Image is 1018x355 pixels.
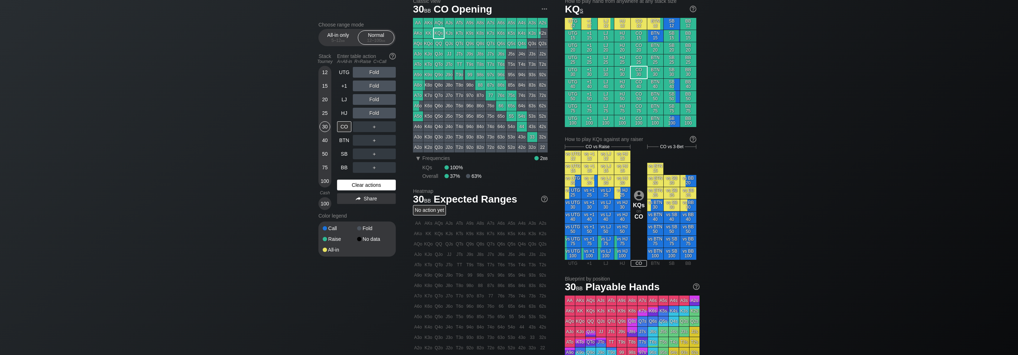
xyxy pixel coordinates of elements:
div: BB 25 [680,54,696,66]
div: SB 15 [664,30,680,42]
div: All-in [323,247,357,252]
span: s [580,6,583,14]
div: 15 [320,81,330,91]
div: K3o [423,132,433,142]
div: HJ 40 [614,79,630,91]
div: A6s [496,18,506,28]
div: J5s [506,49,517,59]
div: T9s [465,59,475,69]
div: 77 [486,91,496,101]
div: Q4o [434,122,444,132]
div: HJ 75 [614,103,630,115]
div: SB 20 [664,42,680,54]
div: A8s [475,18,485,28]
div: 65s [506,101,517,111]
div: SB [337,149,351,159]
div: BTN [337,135,351,146]
div: T3o [455,132,465,142]
div: CO 75 [631,103,647,115]
div: A3o [413,132,423,142]
div: LJ 25 [598,54,614,66]
div: 73s [527,91,537,101]
div: T7s [486,59,496,69]
div: A3s [527,18,537,28]
div: Q7o [434,91,444,101]
div: K7o [423,91,433,101]
div: BTN 30 [647,67,663,78]
div: QJo [434,49,444,59]
div: 50 [320,149,330,159]
div: A7s [486,18,496,28]
div: UTG 15 [565,30,581,42]
div: 72o [486,142,496,152]
div: KQo [423,39,433,49]
div: BTN 12 [647,18,663,30]
div: 83s [527,80,537,90]
div: JTs [455,49,465,59]
div: Fold [353,94,396,105]
div: T3s [527,59,537,69]
div: SB 50 [664,91,680,103]
div: BB 20 [680,42,696,54]
span: CO vs 3-Bet [660,144,683,149]
h2: Choose range mode [318,22,396,28]
div: BB 50 [680,91,696,103]
div: 95s [506,70,517,80]
div: 12 [320,67,330,78]
div: KJo [423,49,433,59]
div: 76s [496,91,506,101]
div: JTo [444,59,454,69]
div: A2o [413,142,423,152]
div: Q5s [506,39,517,49]
div: K4o [423,122,433,132]
div: UTG 20 [565,42,581,54]
div: T5s [506,59,517,69]
div: LJ 12 [598,18,614,30]
div: T8o [455,80,465,90]
div: 86o [475,101,485,111]
div: UTG 50 [565,91,581,103]
div: AQs [434,18,444,28]
img: help.32db89a4.svg [689,5,697,13]
div: Q3s [527,39,537,49]
div: UTG 30 [565,67,581,78]
div: QTs [455,39,465,49]
div: K4s [517,28,527,38]
div: 53o [506,132,517,142]
div: 65o [496,111,506,121]
div: UTG [337,67,351,78]
div: K7s [486,28,496,38]
div: 96s [496,70,506,80]
div: 82s [538,80,548,90]
div: J3o [444,132,454,142]
div: 12 – 100 [361,38,391,43]
div: 74o [486,122,496,132]
div: Q6s [496,39,506,49]
div: 42o [517,142,527,152]
div: SB 30 [664,67,680,78]
div: A4s [517,18,527,28]
div: KK [423,28,433,38]
div: BTN 40 [647,79,663,91]
span: bb [424,6,431,14]
div: UTG 75 [565,103,581,115]
div: +1 100 [581,115,597,127]
div: AKs [423,18,433,28]
div: A9s [465,18,475,28]
div: No data [357,237,392,242]
div: UTG 100 [565,115,581,127]
span: KQ [565,4,583,15]
div: J7s [486,49,496,59]
div: HJ 12 [614,18,630,30]
div: 98s [475,70,485,80]
div: How to play KQs against any raiser [565,136,696,142]
div: 72s [538,91,548,101]
div: 93o [465,132,475,142]
div: J8o [444,80,454,90]
div: A7o [413,91,423,101]
div: J9s [465,49,475,59]
img: help.32db89a4.svg [389,52,397,60]
div: J6o [444,101,454,111]
div: 73o [486,132,496,142]
div: Q3o [434,132,444,142]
